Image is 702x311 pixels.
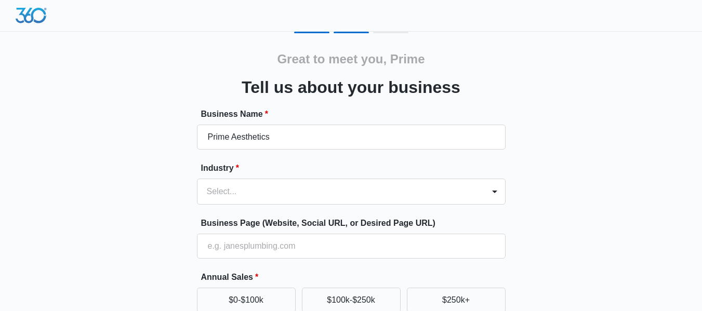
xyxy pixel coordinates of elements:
[197,234,506,259] input: e.g. janesplumbing.com
[201,271,510,283] label: Annual Sales
[197,125,506,150] input: e.g. Jane's Plumbing
[201,108,510,120] label: Business Name
[201,217,510,229] label: Business Page (Website, Social URL, or Desired Page URL)
[201,162,510,174] label: Industry
[277,50,425,69] h2: Great to meet you, Prime
[242,75,460,100] h3: Tell us about your business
